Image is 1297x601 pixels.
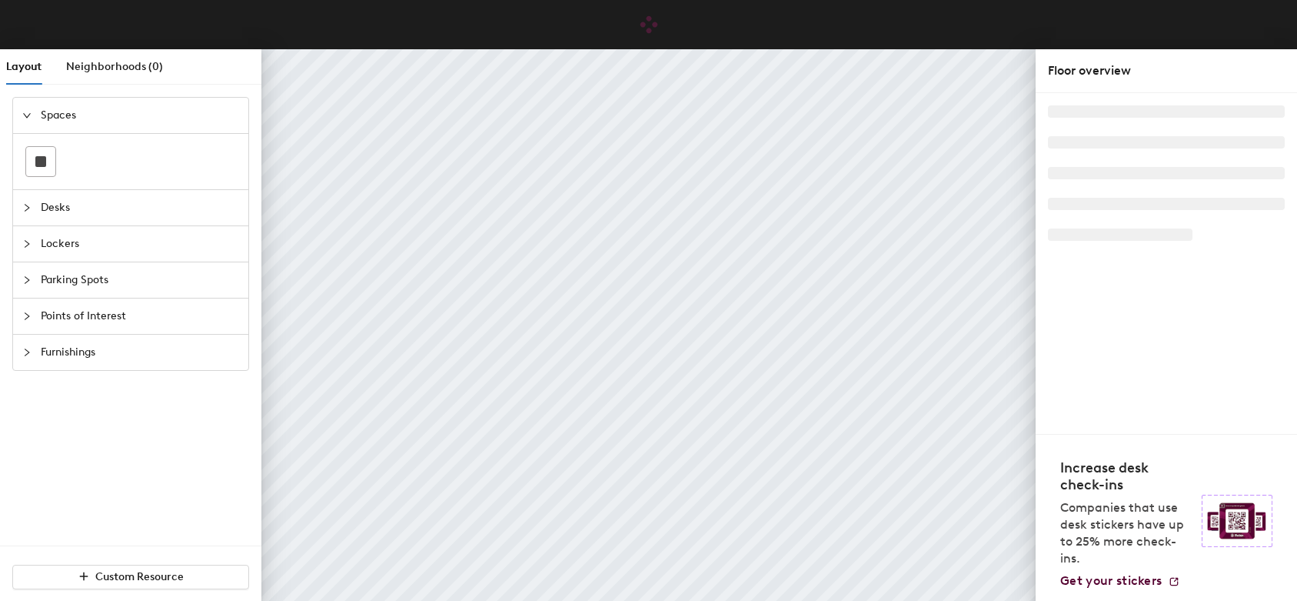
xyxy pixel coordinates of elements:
span: Furnishings [41,335,239,370]
span: Custom Resource [95,570,184,583]
a: Get your stickers [1060,573,1180,589]
p: Companies that use desk stickers have up to 25% more check-ins. [1060,499,1192,567]
img: Sticker logo [1202,495,1272,547]
span: Get your stickers [1060,573,1162,588]
span: Neighborhoods (0) [66,60,163,73]
span: Desks [41,190,239,225]
span: Lockers [41,226,239,262]
span: Spaces [41,98,239,133]
span: Layout [6,60,42,73]
span: collapsed [22,239,32,249]
h4: Increase desk check-ins [1060,459,1192,493]
span: collapsed [22,312,32,321]
span: expanded [22,111,32,120]
span: Parking Spots [41,262,239,298]
span: collapsed [22,275,32,285]
span: Points of Interest [41,299,239,334]
span: collapsed [22,348,32,357]
button: Custom Resource [12,565,249,589]
span: collapsed [22,203,32,212]
div: Floor overview [1048,62,1285,80]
